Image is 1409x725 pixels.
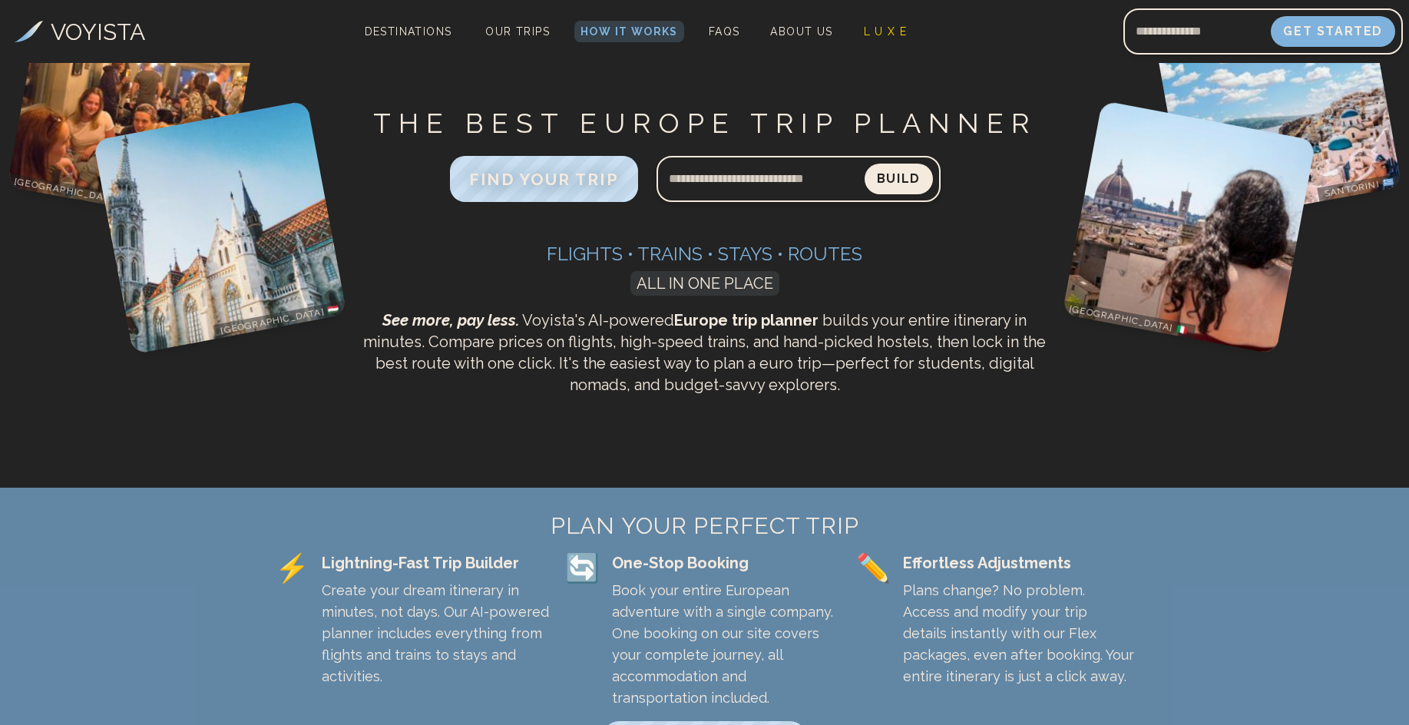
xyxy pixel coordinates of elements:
a: About Us [764,21,838,42]
img: Florence [1062,101,1316,355]
div: Effortless Adjustments [903,552,1135,574]
h3: VOYISTA [51,15,145,49]
span: ⚡ [275,552,309,583]
span: 🔄 [565,552,600,583]
button: Get Started [1271,16,1395,47]
div: Lightning-Fast Trip Builder [322,552,554,574]
img: Voyista Logo [15,21,43,42]
span: See more, pay less. [382,311,519,329]
span: FAQs [709,25,740,38]
input: Email address [1123,13,1271,50]
a: Our Trips [479,21,556,42]
p: [GEOGRAPHIC_DATA] 🇮🇹 [1062,301,1196,339]
img: Budapest [93,101,347,355]
a: How It Works [574,21,684,42]
div: One-Stop Booking [612,552,844,574]
span: Our Trips [485,25,550,38]
h3: Flights • Trains • Stays • Routes [359,242,1051,266]
button: FIND YOUR TRIP [450,156,637,202]
a: L U X E [858,21,914,42]
p: Create your dream itinerary in minutes, not days. Our AI-powered planner includes everything from... [322,580,554,687]
p: [GEOGRAPHIC_DATA] 🇭🇺 [213,301,347,339]
strong: Europe trip planner [674,311,819,329]
h2: PLAN YOUR PERFECT TRIP [275,512,1135,540]
a: VOYISTA [15,15,145,49]
h1: THE BEST EUROPE TRIP PLANNER [359,106,1051,141]
p: Voyista's AI-powered builds your entire itinerary in minutes. Compare prices on flights, high-spe... [359,310,1051,396]
span: How It Works [580,25,678,38]
span: ALL IN ONE PLACE [630,271,779,296]
p: Plans change? No problem. Access and modify your trip details instantly with our Flex packages, e... [903,580,1135,687]
span: Destinations [359,19,458,65]
button: Build [865,164,933,194]
span: FIND YOUR TRIP [469,170,618,189]
p: Book your entire European adventure with a single company. One booking on our site covers your co... [612,580,844,709]
input: Search query [657,161,865,197]
a: FIND YOUR TRIP [450,174,637,188]
span: About Us [770,25,832,38]
a: FAQs [703,21,746,42]
span: L U X E [864,25,908,38]
span: ✏️ [856,552,891,583]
